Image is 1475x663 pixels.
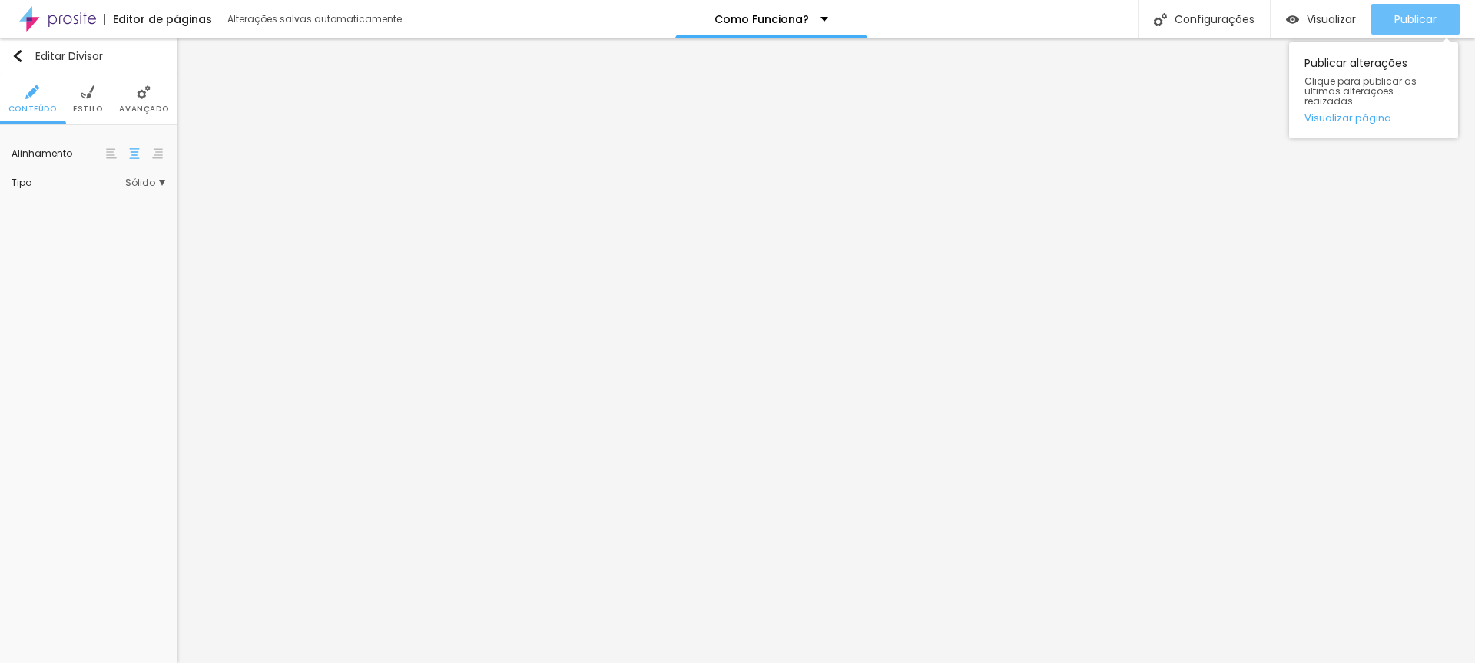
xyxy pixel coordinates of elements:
img: Icone [25,85,39,99]
button: Publicar [1371,4,1460,35]
a: Visualizar página [1304,113,1443,123]
img: paragraph-left-align.svg [106,148,117,159]
span: Conteúdo [8,105,57,113]
div: Editar Divisor [12,50,103,62]
p: Como Funciona? [714,14,809,25]
img: view-1.svg [1286,13,1299,26]
iframe: Editor [177,38,1475,663]
span: Clique para publicar as ultimas alterações reaizadas [1304,76,1443,107]
div: Editor de páginas [104,14,212,25]
div: Alinhamento [12,149,104,158]
div: Alterações salvas automaticamente [227,15,404,24]
span: Publicar [1394,13,1437,25]
img: Icone [137,85,151,99]
span: Sólido [125,178,165,187]
img: paragraph-center-align.svg [129,148,140,159]
img: Icone [12,50,24,62]
span: Visualizar [1307,13,1356,25]
div: Tipo [12,178,125,187]
button: Visualizar [1271,4,1371,35]
div: Publicar alterações [1289,42,1458,138]
img: Icone [1154,13,1167,26]
span: Estilo [73,105,103,113]
img: paragraph-right-align.svg [152,148,163,159]
span: Avançado [119,105,168,113]
img: Icone [81,85,94,99]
